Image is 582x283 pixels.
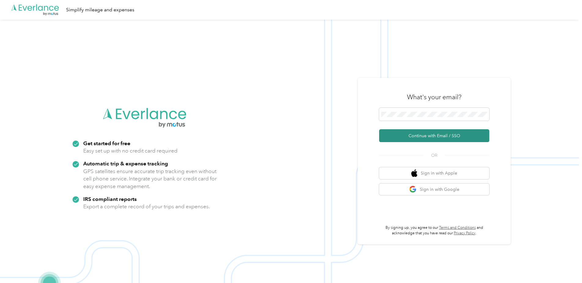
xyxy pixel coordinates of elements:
[379,225,489,236] p: By signing up, you agree to our and acknowledge that you have read our .
[439,225,476,230] a: Terms and Conditions
[83,147,177,155] p: Easy set up with no credit card required
[379,183,489,195] button: google logoSign in with Google
[83,160,168,167] strong: Automatic trip & expense tracking
[83,140,130,146] strong: Get started for free
[409,186,417,193] img: google logo
[379,167,489,179] button: apple logoSign in with Apple
[411,169,417,177] img: apple logo
[379,129,489,142] button: Continue with Email / SSO
[454,231,476,236] a: Privacy Policy
[66,6,134,14] div: Simplify mileage and expenses
[83,168,217,190] p: GPS satellites ensure accurate trip tracking even without cell phone service. Integrate your bank...
[423,152,445,159] span: OR
[83,196,137,202] strong: IRS compliant reports
[407,93,461,101] h3: What's your email?
[83,203,210,210] p: Export a complete record of your trips and expenses.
